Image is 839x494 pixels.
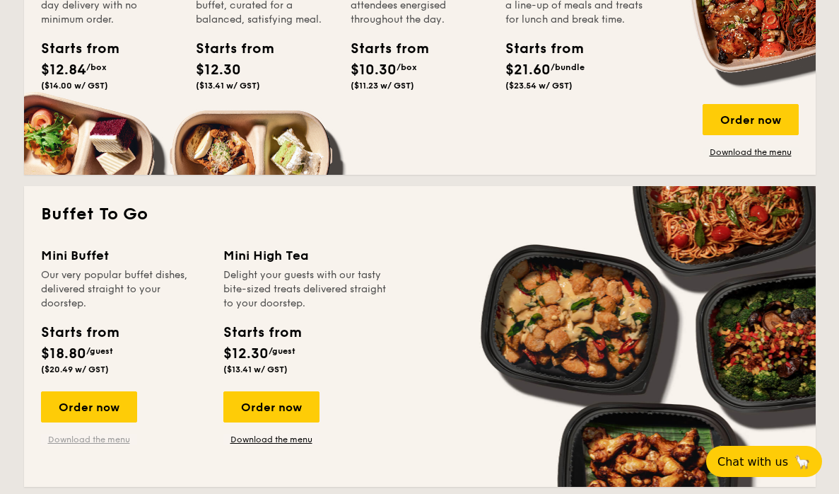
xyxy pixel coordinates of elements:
[703,147,799,158] a: Download the menu
[505,38,569,59] div: Starts from
[269,346,295,356] span: /guest
[223,246,389,265] div: Mini High Tea
[351,81,414,91] span: ($11.23 w/ GST)
[706,446,822,477] button: Chat with us🦙
[41,434,137,445] a: Download the menu
[196,81,260,91] span: ($13.41 w/ GST)
[397,62,417,72] span: /box
[794,454,811,470] span: 🦙
[41,391,137,423] div: Order now
[41,62,86,79] span: $12.84
[351,38,414,59] div: Starts from
[505,81,573,91] span: ($23.54 w/ GST)
[196,62,241,79] span: $12.30
[41,364,109,374] span: ($20.49 w/ GST)
[223,364,288,374] span: ($13.41 w/ GST)
[41,81,108,91] span: ($14.00 w/ GST)
[351,62,397,79] span: $10.30
[41,246,206,265] div: Mini Buffet
[505,62,551,79] span: $21.60
[41,268,206,311] div: Our very popular buffet dishes, delivered straight to your doorstep.
[196,38,259,59] div: Starts from
[717,455,788,469] span: Chat with us
[41,203,799,226] h2: Buffet To Go
[223,391,319,423] div: Order now
[41,345,86,362] span: $18.80
[223,268,389,311] div: Delight your guests with our tasty bite-sized treats delivered straight to your doorstep.
[41,322,118,343] div: Starts from
[223,434,319,445] a: Download the menu
[223,322,300,343] div: Starts from
[551,62,585,72] span: /bundle
[41,38,105,59] div: Starts from
[223,345,269,362] span: $12.30
[86,346,113,356] span: /guest
[86,62,107,72] span: /box
[703,104,799,135] div: Order now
